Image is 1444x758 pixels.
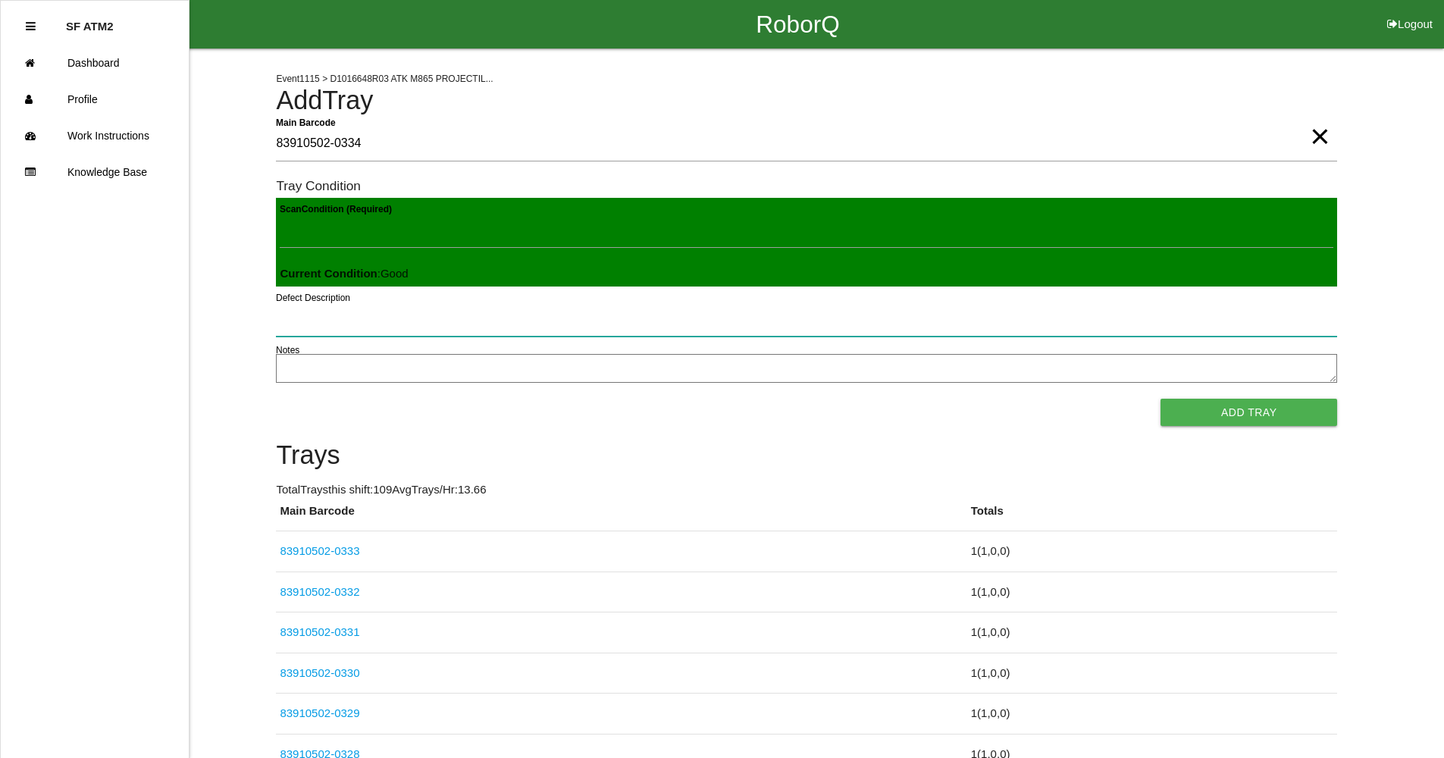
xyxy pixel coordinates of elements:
p: Total Trays this shift: 109 Avg Trays /Hr: 13.66 [276,481,1337,499]
td: 1 ( 1 , 0 , 0 ) [967,694,1338,735]
a: 83910502-0333 [280,544,359,557]
td: 1 ( 1 , 0 , 0 ) [967,572,1338,612]
h4: Add Tray [276,86,1337,115]
th: Main Barcode [276,503,966,531]
b: Current Condition [280,267,377,280]
td: 1 ( 1 , 0 , 0 ) [967,531,1338,572]
a: 83910502-0331 [280,625,359,638]
th: Totals [967,503,1338,531]
a: Dashboard [1,45,189,81]
label: Notes [276,343,299,357]
span: Clear Input [1310,106,1330,136]
h6: Tray Condition [276,179,1337,193]
a: 83910502-0332 [280,585,359,598]
input: Required [276,127,1337,161]
span: Event 1115 > D1016648R03 ATK M865 PROJECTIL... [276,74,493,84]
button: Add Tray [1161,399,1337,426]
p: SF ATM2 [66,8,114,33]
a: 83910502-0330 [280,666,359,679]
a: 83910502-0329 [280,706,359,719]
a: Profile [1,81,189,117]
b: Main Barcode [276,117,336,127]
td: 1 ( 1 , 0 , 0 ) [967,653,1338,694]
td: 1 ( 1 , 0 , 0 ) [967,612,1338,653]
b: Scan Condition (Required) [280,204,392,215]
a: Knowledge Base [1,154,189,190]
span: : Good [280,267,408,280]
div: Close [26,8,36,45]
h4: Trays [276,441,1337,470]
a: Work Instructions [1,117,189,154]
label: Defect Description [276,291,350,305]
